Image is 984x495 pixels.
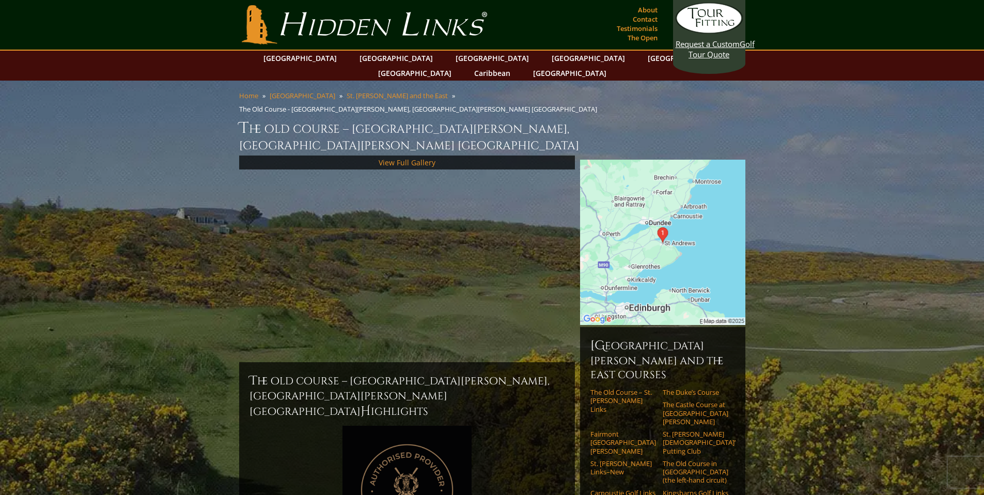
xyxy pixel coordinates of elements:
[630,12,660,26] a: Contact
[676,39,740,49] span: Request a Custom
[625,30,660,45] a: The Open
[469,66,516,81] a: Caribbean
[546,51,630,66] a: [GEOGRAPHIC_DATA]
[580,160,745,325] img: Google Map of St Andrews Links, St Andrews, United Kingdom
[239,118,745,153] h1: The Old Course – [GEOGRAPHIC_DATA][PERSON_NAME], [GEOGRAPHIC_DATA][PERSON_NAME] [GEOGRAPHIC_DATA]
[590,337,735,382] h6: [GEOGRAPHIC_DATA][PERSON_NAME] and the East Courses
[450,51,534,66] a: [GEOGRAPHIC_DATA]
[590,459,656,476] a: St. [PERSON_NAME] Links–New
[354,51,438,66] a: [GEOGRAPHIC_DATA]
[663,388,728,396] a: The Duke’s Course
[663,459,728,485] a: The Old Course in [GEOGRAPHIC_DATA] (the left-hand circuit)
[590,388,656,413] a: The Old Course – St. [PERSON_NAME] Links
[379,158,435,167] a: View Full Gallery
[635,3,660,17] a: About
[347,91,448,100] a: St. [PERSON_NAME] and the East
[258,51,342,66] a: [GEOGRAPHIC_DATA]
[590,430,656,455] a: Fairmont [GEOGRAPHIC_DATA][PERSON_NAME]
[361,403,371,420] span: H
[249,373,565,420] h2: The Old Course – [GEOGRAPHIC_DATA][PERSON_NAME], [GEOGRAPHIC_DATA][PERSON_NAME] [GEOGRAPHIC_DATA]...
[663,430,728,455] a: St. [PERSON_NAME] [DEMOGRAPHIC_DATA]’ Putting Club
[528,66,612,81] a: [GEOGRAPHIC_DATA]
[239,104,601,114] li: The Old Course - [GEOGRAPHIC_DATA][PERSON_NAME], [GEOGRAPHIC_DATA][PERSON_NAME] [GEOGRAPHIC_DATA]
[239,91,258,100] a: Home
[614,21,660,36] a: Testimonials
[676,3,743,59] a: Request a CustomGolf Tour Quote
[663,400,728,426] a: The Castle Course at [GEOGRAPHIC_DATA][PERSON_NAME]
[373,66,457,81] a: [GEOGRAPHIC_DATA]
[643,51,726,66] a: [GEOGRAPHIC_DATA]
[270,91,335,100] a: [GEOGRAPHIC_DATA]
